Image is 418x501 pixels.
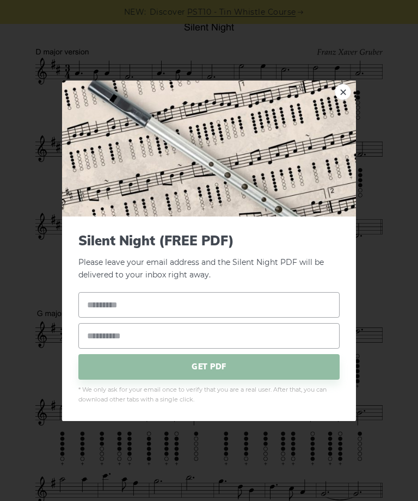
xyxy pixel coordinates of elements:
span: Silent Night (FREE PDF) [78,232,340,248]
span: * We only ask for your email once to verify that you are a real user. After that, you can downloa... [78,385,340,405]
a: × [335,83,351,100]
p: Please leave your email address and the Silent Night PDF will be delivered to your inbox right away. [78,232,340,281]
span: GET PDF [78,354,340,380]
img: Tin Whistle Tab Preview [62,80,356,216]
